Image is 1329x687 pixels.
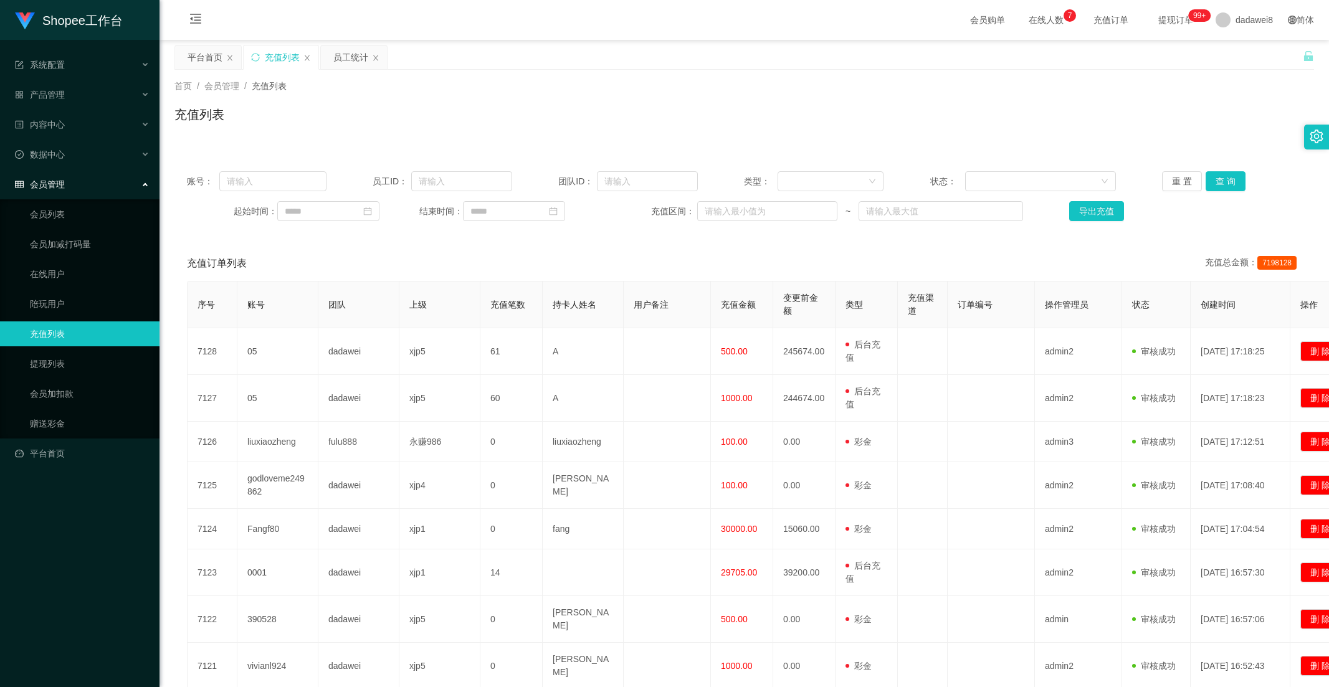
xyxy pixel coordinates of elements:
span: 后台充值 [846,386,880,409]
td: [DATE] 17:04:54 [1191,509,1290,549]
span: 在线人数 [1022,16,1070,24]
td: [DATE] 17:18:23 [1191,375,1290,422]
td: xjp1 [399,509,480,549]
i: 图标: close [372,54,379,62]
td: 05 [237,375,318,422]
span: 审核成功 [1132,437,1176,447]
sup: 206 [1188,9,1211,22]
span: 充值订单列表 [187,256,247,271]
td: [DATE] 16:57:30 [1191,549,1290,596]
button: 导出充值 [1069,201,1124,221]
span: ~ [837,205,859,218]
span: 会员管理 [204,81,239,91]
td: fulu888 [318,422,399,462]
i: 图标: close [226,54,234,62]
td: 7124 [188,509,237,549]
span: 审核成功 [1132,524,1176,534]
td: 7123 [188,549,237,596]
span: 1000.00 [721,393,753,403]
span: 7198128 [1257,256,1297,270]
span: 充值笔数 [490,300,525,310]
span: 账号 [247,300,265,310]
i: 图标: global [1288,16,1297,24]
span: 彩金 [846,437,872,447]
span: 会员管理 [15,179,65,189]
span: 彩金 [846,661,872,671]
a: Shopee工作台 [15,15,123,25]
td: 永赚986 [399,422,480,462]
input: 请输入最小值为 [697,201,837,221]
td: 60 [480,375,543,422]
td: [PERSON_NAME] [543,596,624,643]
td: 390528 [237,596,318,643]
td: xjp1 [399,549,480,596]
td: A [543,375,624,422]
span: 审核成功 [1132,346,1176,356]
span: 首页 [174,81,192,91]
input: 请输入 [219,171,326,191]
a: 充值列表 [30,321,150,346]
i: 图标: unlock [1303,50,1314,62]
td: xjp5 [399,375,480,422]
span: 团队 [328,300,346,310]
td: godloveme249862 [237,462,318,509]
span: 审核成功 [1132,480,1176,490]
sup: 7 [1064,9,1076,22]
a: 提现列表 [30,351,150,376]
img: logo.9652507e.png [15,12,35,30]
span: 结束时间： [419,205,463,218]
span: / [244,81,247,91]
i: 图标: profile [15,120,24,129]
span: 账号： [187,175,219,188]
span: 29705.00 [721,567,757,577]
input: 请输入 [597,171,698,191]
span: 状态： [930,175,966,188]
span: 后台充值 [846,339,880,362]
td: admin3 [1035,422,1122,462]
td: admin [1035,596,1122,643]
td: [DATE] 17:18:25 [1191,328,1290,375]
span: 充值区间： [651,205,697,218]
span: 数据中心 [15,149,65,159]
td: 0 [480,509,543,549]
td: 0.00 [773,596,836,643]
td: 244674.00 [773,375,836,422]
td: dadawei [318,375,399,422]
span: 产品管理 [15,90,65,100]
span: 彩金 [846,524,872,534]
span: 后台充值 [846,561,880,584]
div: 充值总金额： [1205,256,1302,271]
td: dadawei [318,549,399,596]
span: 彩金 [846,614,872,624]
td: 7126 [188,422,237,462]
span: 类型 [846,300,863,310]
i: 图标: setting [1310,130,1323,143]
td: 0.00 [773,422,836,462]
span: 500.00 [721,346,748,356]
span: 操作 [1300,300,1318,310]
i: 图标: check-circle-o [15,150,24,159]
i: 图标: calendar [549,207,558,216]
td: admin2 [1035,509,1122,549]
i: 图标: appstore-o [15,90,24,99]
span: 持卡人姓名 [553,300,596,310]
a: 在线用户 [30,262,150,287]
td: liuxiaozheng [543,422,624,462]
i: 图标: close [303,54,311,62]
a: 会员列表 [30,202,150,227]
span: 审核成功 [1132,393,1176,403]
td: 0001 [237,549,318,596]
span: 充值渠道 [908,293,934,316]
td: 7122 [188,596,237,643]
td: dadawei [318,462,399,509]
td: 0.00 [773,462,836,509]
a: 赠送彩金 [30,411,150,436]
span: 30000.00 [721,524,757,534]
td: admin2 [1035,375,1122,422]
span: 订单编号 [958,300,993,310]
td: dadawei [318,509,399,549]
a: 会员加扣款 [30,381,150,406]
td: 7128 [188,328,237,375]
div: 员工统计 [333,45,368,69]
i: 图标: table [15,180,24,189]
